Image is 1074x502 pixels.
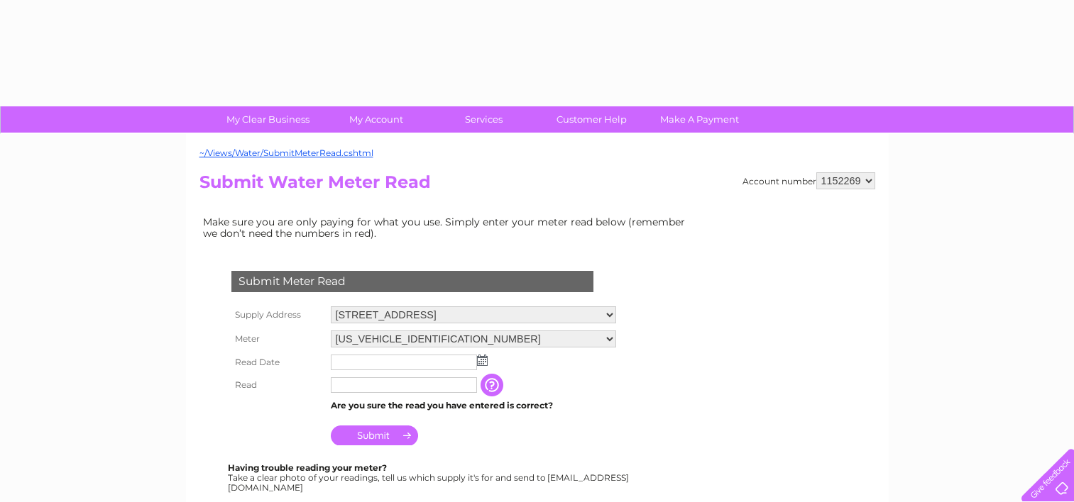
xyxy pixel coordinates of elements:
[228,303,327,327] th: Supply Address
[425,106,542,133] a: Services
[228,463,631,492] div: Take a clear photo of your readings, tell us which supply it's for and send to [EMAIL_ADDRESS][DO...
[199,172,875,199] h2: Submit Water Meter Read
[477,355,488,366] img: ...
[231,271,593,292] div: Submit Meter Read
[533,106,650,133] a: Customer Help
[331,425,418,445] input: Submit
[743,172,875,189] div: Account number
[641,106,758,133] a: Make A Payment
[228,462,387,473] b: Having trouble reading your meter?
[199,147,373,158] a: ~/Views/Water/SubmitMeterRead.cshtml
[228,374,327,396] th: Read
[199,213,696,242] td: Make sure you are only paying for what you use. Simply enter your meter read below (remember we d...
[228,351,327,374] th: Read Date
[327,396,620,415] td: Are you sure the read you have entered is correct?
[317,106,434,133] a: My Account
[209,106,327,133] a: My Clear Business
[228,327,327,351] th: Meter
[481,374,506,396] input: Information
